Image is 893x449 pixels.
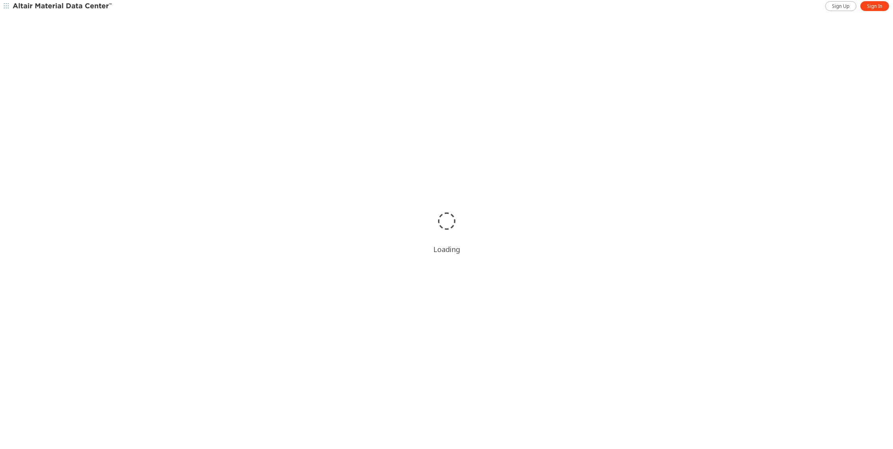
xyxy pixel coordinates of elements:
[433,245,460,254] div: Loading
[825,1,856,11] a: Sign Up
[860,1,889,11] a: Sign In
[867,3,882,9] span: Sign In
[13,2,113,10] img: Altair Material Data Center
[832,3,850,9] span: Sign Up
